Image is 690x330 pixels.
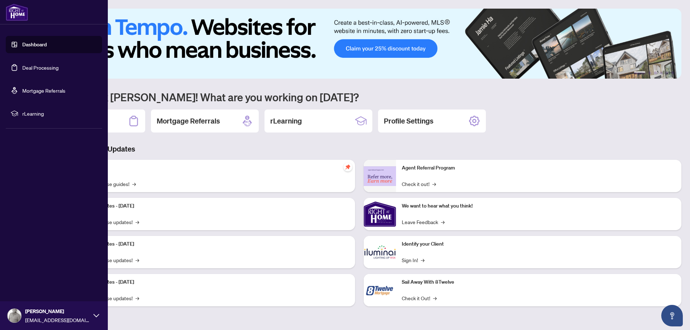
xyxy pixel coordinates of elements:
span: → [433,294,437,302]
p: We want to hear what you think! [402,202,676,210]
button: 1 [634,71,645,74]
a: Leave Feedback→ [402,218,445,226]
span: [PERSON_NAME] [25,307,90,315]
button: 2 [648,71,651,74]
a: Check it out!→ [402,180,436,188]
a: Check it Out!→ [402,294,437,302]
p: Platform Updates - [DATE] [75,240,349,248]
img: logo [6,4,28,21]
p: Self-Help [75,164,349,172]
h2: rLearning [270,116,302,126]
p: Platform Updates - [DATE] [75,202,349,210]
span: → [135,256,139,264]
p: Platform Updates - [DATE] [75,278,349,286]
span: pushpin [344,163,352,171]
span: → [432,180,436,188]
span: rLearning [22,110,97,117]
h2: Mortgage Referrals [157,116,220,126]
span: → [135,294,139,302]
button: 3 [654,71,657,74]
a: Deal Processing [22,64,59,71]
p: Identify your Client [402,240,676,248]
button: 5 [666,71,668,74]
p: Sail Away With 8Twelve [402,278,676,286]
button: 6 [671,71,674,74]
a: Sign In!→ [402,256,424,264]
span: → [135,218,139,226]
a: Dashboard [22,41,47,48]
img: Profile Icon [8,309,21,322]
a: Mortgage Referrals [22,87,65,94]
h2: Profile Settings [384,116,433,126]
img: We want to hear what you think! [364,198,396,230]
span: [EMAIL_ADDRESS][DOMAIN_NAME] [25,316,90,324]
span: → [441,218,445,226]
img: Agent Referral Program [364,166,396,186]
h3: Brokerage & Industry Updates [37,144,681,154]
h1: Welcome back [PERSON_NAME]! What are you working on [DATE]? [37,90,681,104]
span: → [421,256,424,264]
img: Identify your Client [364,236,396,268]
img: Sail Away With 8Twelve [364,274,396,306]
p: Agent Referral Program [402,164,676,172]
button: 4 [660,71,663,74]
button: Open asap [661,305,683,326]
span: → [132,180,136,188]
img: Slide 0 [37,9,681,79]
